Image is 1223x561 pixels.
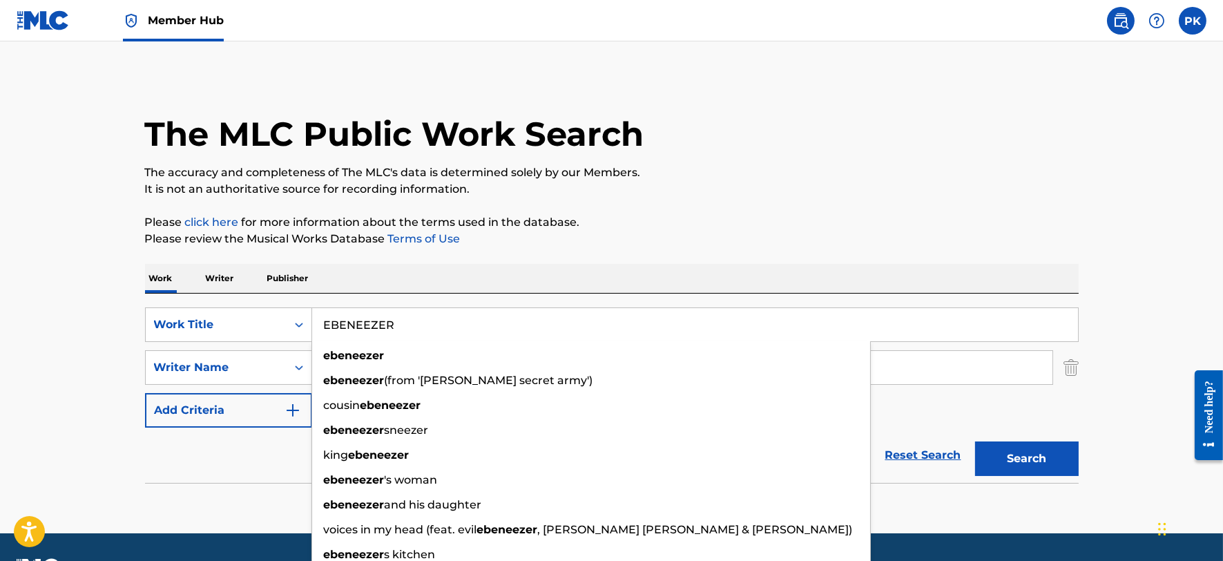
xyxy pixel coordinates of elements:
iframe: Chat Widget [1154,495,1223,561]
form: Search Form [145,307,1079,483]
span: Member Hub [148,12,224,28]
span: s kitchen [385,548,436,561]
p: Work [145,264,177,293]
img: help [1148,12,1165,29]
strong: ebeneezer [324,473,385,486]
h1: The MLC Public Work Search [145,113,644,155]
strong: ebeneezer [324,498,385,511]
div: Writer Name [154,359,278,376]
span: sneezer [385,424,429,437]
strong: ebeneezer [324,374,385,387]
p: Writer [202,264,238,293]
strong: ebeneezer [360,399,421,412]
a: Reset Search [878,440,968,470]
a: click here [185,216,239,229]
img: MLC Logo [17,10,70,30]
a: Public Search [1107,7,1135,35]
strong: ebeneezer [349,448,410,462]
div: Help [1143,7,1171,35]
span: , [PERSON_NAME] [PERSON_NAME] & [PERSON_NAME]) [538,523,853,536]
a: Terms of Use [385,232,461,245]
span: 's woman [385,473,438,486]
img: Delete Criterion [1063,350,1079,385]
div: User Menu [1179,7,1206,35]
img: Top Rightsholder [123,12,139,29]
span: and his daughter [385,498,482,511]
span: voices in my head (feat. evil [324,523,477,536]
span: cousin [324,399,360,412]
img: search [1113,12,1129,29]
button: Search [975,441,1079,476]
div: Drag [1158,508,1166,550]
iframe: Resource Center [1184,359,1223,470]
button: Add Criteria [145,393,312,428]
strong: ebeneezer [324,548,385,561]
strong: ebeneezer [477,523,538,536]
div: Work Title [154,316,278,333]
strong: ebeneezer [324,424,385,437]
strong: ebeneezer [324,349,385,362]
p: It is not an authoritative source for recording information. [145,181,1079,198]
span: king [324,448,349,462]
span: (from '[PERSON_NAME] secret army') [385,374,593,387]
p: The accuracy and completeness of The MLC's data is determined solely by our Members. [145,164,1079,181]
img: 9d2ae6d4665cec9f34b9.svg [285,402,301,419]
p: Please for more information about the terms used in the database. [145,214,1079,231]
p: Publisher [263,264,313,293]
p: Please review the Musical Works Database [145,231,1079,247]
